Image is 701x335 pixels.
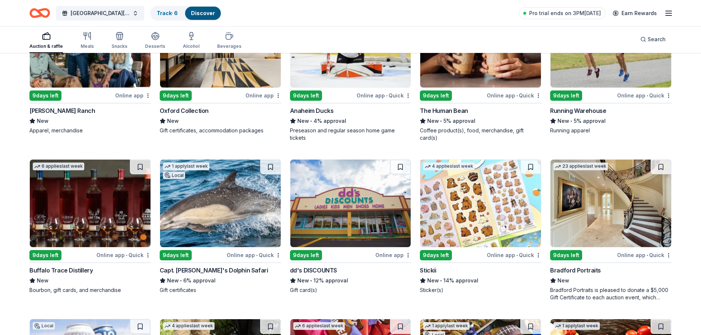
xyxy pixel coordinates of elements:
a: Discover [191,10,215,16]
div: 6% approval [160,276,281,285]
span: • [647,252,648,258]
span: • [256,252,258,258]
div: 4% approval [290,117,411,125]
div: 9 days left [290,250,322,260]
img: Image for Capt. Dave's Dolphin Safari [160,160,281,247]
div: Preseason and regular season home game tickets [290,127,411,142]
div: Bradford Portraits [550,266,601,275]
div: Online app Quick [487,91,541,100]
div: Online app [115,91,151,100]
div: 1 apply last week [423,322,470,330]
div: 9 days left [160,250,192,260]
div: Online app [245,91,281,100]
div: 4 applies last week [163,322,215,330]
a: Image for dd's DISCOUNTS9days leftOnline appdd's DISCOUNTSNew•12% approvalGift card(s) [290,159,411,294]
div: 14% approval [420,276,541,285]
div: Online app Quick [617,91,672,100]
div: 5% approval [420,117,541,125]
div: Stickii [420,266,436,275]
div: 12% approval [290,276,411,285]
span: New [557,117,569,125]
img: Image for Stickii [420,160,541,247]
div: Coffee product(s), food, merchandise, gift card(s) [420,127,541,142]
div: Alcohol [183,43,199,49]
div: Online app Quick [357,91,411,100]
a: Image for Stickii4 applieslast week9days leftOnline app•QuickStickiiNew•14% approvalSticker(s) [420,159,541,294]
button: Desserts [145,29,165,53]
div: Bradford Portraits is pleased to donate a $5,000 Gift Certificate to each auction event, which in... [550,286,672,301]
div: Snacks [111,43,127,49]
div: Sticker(s) [420,286,541,294]
div: Bourbon, gift cards, and merchandise [29,286,151,294]
span: • [571,118,573,124]
span: New [37,276,49,285]
span: New [427,276,439,285]
button: Search [634,32,672,47]
div: Running Warehouse [550,106,606,115]
button: [GEOGRAPHIC_DATA][PERSON_NAME][DEMOGRAPHIC_DATA] 2025 Dinner Auction 60th Anniversary [56,6,144,21]
div: Meals [81,43,94,49]
div: Auction & raffle [29,43,63,49]
div: Gift card(s) [290,286,411,294]
button: Beverages [217,29,241,53]
button: Track· 6Discover [150,6,222,21]
div: Local [33,322,55,329]
div: Online app Quick [227,250,281,260]
div: Oxford Collection [160,106,209,115]
div: Anaheim Ducks [290,106,334,115]
div: 5% approval [550,117,672,125]
span: New [427,117,439,125]
img: Image for dd's DISCOUNTS [290,160,411,247]
div: 9 days left [29,90,61,101]
span: New [297,276,309,285]
div: 23 applies last week [553,163,608,170]
a: Image for Bradford Portraits23 applieslast week9days leftOnline app•QuickBradford PortraitsNewBra... [550,159,672,301]
div: Buffalo Trace Distillery [29,266,93,275]
span: • [440,278,442,284]
div: Local [163,172,185,179]
div: Online app Quick [617,250,672,260]
div: 4 applies last week [423,163,475,170]
div: 9 days left [420,90,452,101]
span: • [516,252,518,258]
div: Running apparel [550,127,672,134]
a: Image for Capt. Dave's Dolphin Safari1 applylast weekLocal9days leftOnline app•QuickCapt. [PERSON... [160,159,281,294]
img: Image for Buffalo Trace Distillery [30,160,151,247]
div: Online app Quick [96,250,151,260]
span: • [647,93,648,99]
div: 9 days left [290,90,322,101]
span: New [167,117,179,125]
div: Desserts [145,43,165,49]
div: Online app [375,250,411,260]
div: 9 days left [160,90,192,101]
span: • [516,93,518,99]
div: The Human Bean [420,106,468,115]
span: • [180,278,182,284]
button: Alcohol [183,29,199,53]
span: • [310,278,312,284]
div: Gift certificates, accommodation packages [160,127,281,134]
span: New [167,276,179,285]
div: 9 days left [550,90,582,101]
a: Track· 6 [157,10,178,16]
span: • [440,118,442,124]
span: • [126,252,127,258]
div: [PERSON_NAME] Ranch [29,106,95,115]
a: Home [29,4,50,22]
button: Meals [81,29,94,53]
div: 9 days left [420,250,452,260]
div: 9 days left [550,250,582,260]
div: 9 days left [29,250,61,260]
div: Beverages [217,43,241,49]
button: Auction & raffle [29,29,63,53]
div: dd's DISCOUNTS [290,266,337,275]
div: Online app Quick [487,250,541,260]
span: New [297,117,309,125]
span: Search [648,35,666,44]
div: Capt. [PERSON_NAME]'s Dolphin Safari [160,266,268,275]
span: New [557,276,569,285]
img: Image for Bradford Portraits [550,160,671,247]
a: Image for Buffalo Trace Distillery6 applieslast week9days leftOnline app•QuickBuffalo Trace Disti... [29,159,151,294]
div: Apparel, merchandise [29,127,151,134]
div: 1 apply last week [553,322,600,330]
